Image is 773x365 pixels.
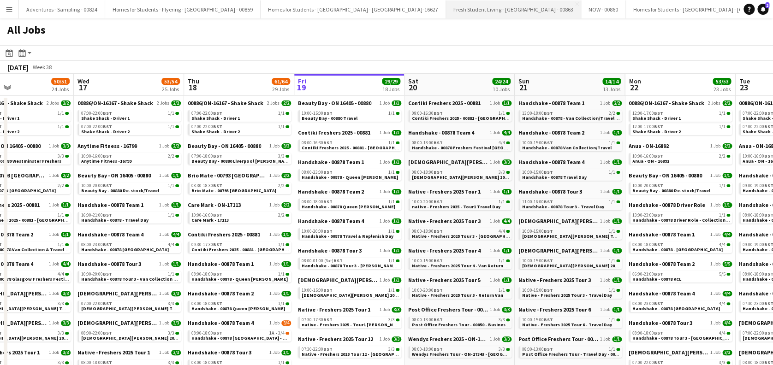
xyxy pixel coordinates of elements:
a: 09:00-16:30BST1/1Contiki Freshers 2025 - 00881 - [GEOGRAPHIC_DATA] [412,110,510,121]
span: 1 Job [710,143,720,149]
span: Handshake - 00878 Team 1 [298,159,364,165]
span: 1 Job [490,189,500,194]
span: 10:00-20:00 [632,183,663,188]
span: 1/1 [58,124,64,129]
div: Beauty Bay - ON 16405 - 008801 Job1/110:00-20:00BST1/1Beauty Bay - 00880 Re-stock/Travel [629,172,732,201]
a: 08:00-18:00BST4/4Handshake - 00878 Freshers Festival [GEOGRAPHIC_DATA] [412,140,510,150]
div: Handshake - 00878 Tour 31 Job1/111:00-16:00BST1/1Handshake - 00878 Tour 3 - Travel Day [518,188,622,218]
span: 08:00-18:00 [412,170,443,175]
span: 00886/ON-16167 - Shake Shack [77,100,153,106]
span: 1/1 [388,141,395,145]
span: Beauty Bay - ON 16405 - 00880 [629,172,702,179]
span: 1/1 [171,202,181,208]
span: 1/1 [719,183,725,188]
span: 1/1 [612,130,622,135]
span: 3/3 [61,143,71,149]
a: 16:00-21:00BST1/1Handshake - 00878 - Travel Day [81,212,179,223]
span: 1/1 [612,189,622,194]
a: Contiki Freshers 2025 - 008811 Job1/1 [298,129,401,136]
button: Fresh Student Living - [GEOGRAPHIC_DATA] - 00863 [446,0,581,18]
span: 1 Job [269,202,279,208]
span: Brio Mate - 00793 Birmingham [191,188,276,194]
span: 1 Job [159,143,169,149]
a: Handshake - 00878 Team 21 Job1/1 [298,188,401,195]
span: 1/1 [388,111,395,116]
div: Handshake - 00878 Driver Role1 Job1/113:00-23:00BST1/1Handshake - 00878 Driver Role - Collection ... [629,201,732,231]
span: 12:00-17:00 [632,111,663,116]
span: 1/1 [609,170,615,175]
div: Handshake - 00878 Team 41 Job1/110:00-15:00BST1/1Handshake - 00878 Travel Day [518,159,622,188]
span: 1/1 [168,183,174,188]
span: 09:00-16:30 [412,111,443,116]
div: 00886/ON-16167 - Shake Shack2 Jobs2/212:00-17:00BST1/1Shake Shack - Driver 112:00-17:00BST1/1Shak... [629,100,732,142]
span: Lady Garden 2025 Tour 2 - 00848 - University of York [412,174,589,180]
span: BST [103,212,112,218]
span: BST [213,124,222,130]
span: 2/2 [612,100,622,106]
span: Handshake - 00878 Team 2 [298,188,364,195]
span: 2/2 [281,173,291,178]
span: BST [434,110,443,116]
span: native - Freshers 2025 - Tour1 Travel Day [412,204,500,210]
span: 1/1 [719,111,725,116]
span: Handshake - 00878 Team 2 [518,129,584,136]
span: 08:30-18:30 [191,183,222,188]
span: Shake Shack - Driver 1 [632,115,681,121]
span: 1/1 [58,111,64,116]
a: 00886/ON-16167 - Shake Shack2 Jobs2/2 [629,100,732,106]
span: BST [654,182,663,188]
span: 2/2 [61,100,71,106]
span: Native - Freshers 2025 Tour 1 [408,188,481,195]
span: 1/1 [61,202,71,208]
a: 2 [757,4,768,15]
div: Anytime Fitness - 167991 Job2/210:00-16:00BST2/2Anytime Fitness -16799 [77,142,181,172]
a: 07:00-22:00BST1/1Shake Shack - Driver 2 [191,124,289,134]
span: 2/2 [171,143,181,149]
span: BST [654,110,663,116]
span: 3/3 [281,143,291,149]
span: 2 Jobs [157,100,169,106]
span: Anua - ON - 16892 [632,158,669,164]
a: 10:00-16:00BST2/2Anytime Fitness -16799 [81,153,179,164]
span: 3/3 [278,154,285,159]
div: Handshake - 00878 Team 21 Job1/108:00-18:00BST1/1Handshake - 00878 Queen [PERSON_NAME] [298,188,401,218]
span: 1/1 [278,124,285,129]
a: Care Mark - ON-171131 Job2/2 [188,201,291,208]
span: 1 Job [600,159,610,165]
span: 1/1 [612,159,622,165]
span: 00886/ON-16167 - Shake Shack [629,100,704,106]
span: Handshake - 00878 - Van Collection/Travel Day [522,115,624,121]
a: 12:00-17:00BST1/1Shake Shack - Driver 1 [632,110,730,121]
a: 07:00-18:00BST3/3Beauty Bay - 00880 Liverpool [PERSON_NAME] Freshers [191,153,289,164]
span: 1 Job [49,202,59,208]
span: 12:00-17:00 [632,124,663,129]
div: Handshake - 00878 Team 21 Job1/110:00-15:00BST1/1Handshake - 00878 Van Collection/Travel [518,129,622,159]
span: Beauty Bay - ON 16405 - 00880 [77,172,151,179]
a: 10:00-20:00BST1/1native - Freshers 2025 - Tour1 Travel Day [412,199,510,209]
div: [DEMOGRAPHIC_DATA][PERSON_NAME] 2025 Tour 2 - 008481 Job3/308:00-18:00BST3/3[DEMOGRAPHIC_DATA][PE... [408,159,511,188]
span: 2/2 [719,154,725,159]
a: Anua - ON-168921 Job2/2 [629,142,732,149]
span: Shake Shack - Driver 2 [191,129,240,135]
span: 1/1 [719,124,725,129]
span: 10:00-16:00 [632,154,663,159]
span: 1/1 [499,200,505,204]
span: BST [213,110,222,116]
a: Native - Freshers 2025 Tour 11 Job1/1 [408,188,511,195]
span: Handshake - 00878 Tour 3 [518,188,582,195]
span: Handshake - 00878 Team 1 [77,201,143,208]
span: Anytime Fitness - 16799 [77,142,137,149]
a: 13:00-23:00BST1/1Handshake - 00878 Driver Role - Collection & Drop Off [632,212,730,223]
div: Care Mark - ON-171131 Job2/210:00-16:00BST2/2Care Mark - 17113 [188,201,291,231]
span: 3/3 [502,159,511,165]
a: Handshake - 00878 Team 41 Job4/4 [408,129,511,136]
span: BST [103,182,112,188]
span: 2/2 [168,154,174,159]
span: Handshake - 00878 Team 4 [408,129,474,136]
span: Handshake - 00878 - Queen Marys [302,174,398,180]
a: Beauty Bay - ON 16405 - 008801 Job1/1 [298,100,401,106]
span: Shake Shack - Driver 2 [81,129,130,135]
span: 1/1 [388,170,395,175]
span: 1/1 [58,213,64,218]
a: 08:00-18:00BST1/1Handshake - 00878 Queen [PERSON_NAME] [302,199,399,209]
